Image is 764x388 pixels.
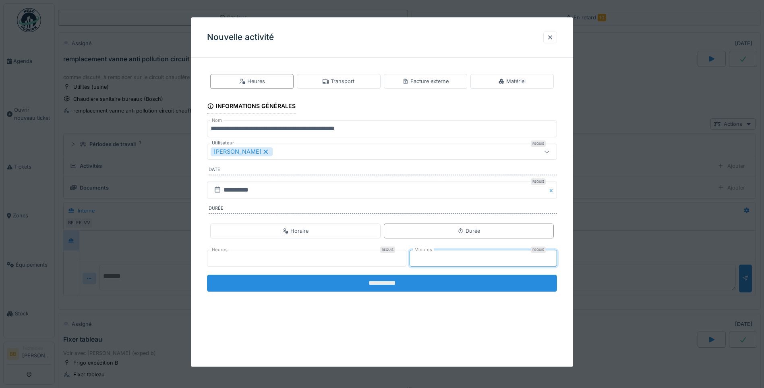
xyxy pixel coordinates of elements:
[531,246,546,253] div: Requis
[498,77,526,85] div: Matériel
[402,77,449,85] div: Facture externe
[210,117,224,124] label: Nom
[210,140,236,147] label: Utilisateur
[380,246,395,253] div: Requis
[211,148,273,156] div: [PERSON_NAME]
[531,141,546,147] div: Requis
[548,181,557,198] button: Close
[210,246,229,253] label: Heures
[458,227,480,235] div: Durée
[323,77,354,85] div: Transport
[209,167,557,175] label: Date
[209,205,557,214] label: Durée
[207,100,296,114] div: Informations générales
[207,32,274,42] h3: Nouvelle activité
[531,178,546,185] div: Requis
[282,227,308,235] div: Horaire
[239,77,265,85] div: Heures
[413,246,434,253] label: Minutes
